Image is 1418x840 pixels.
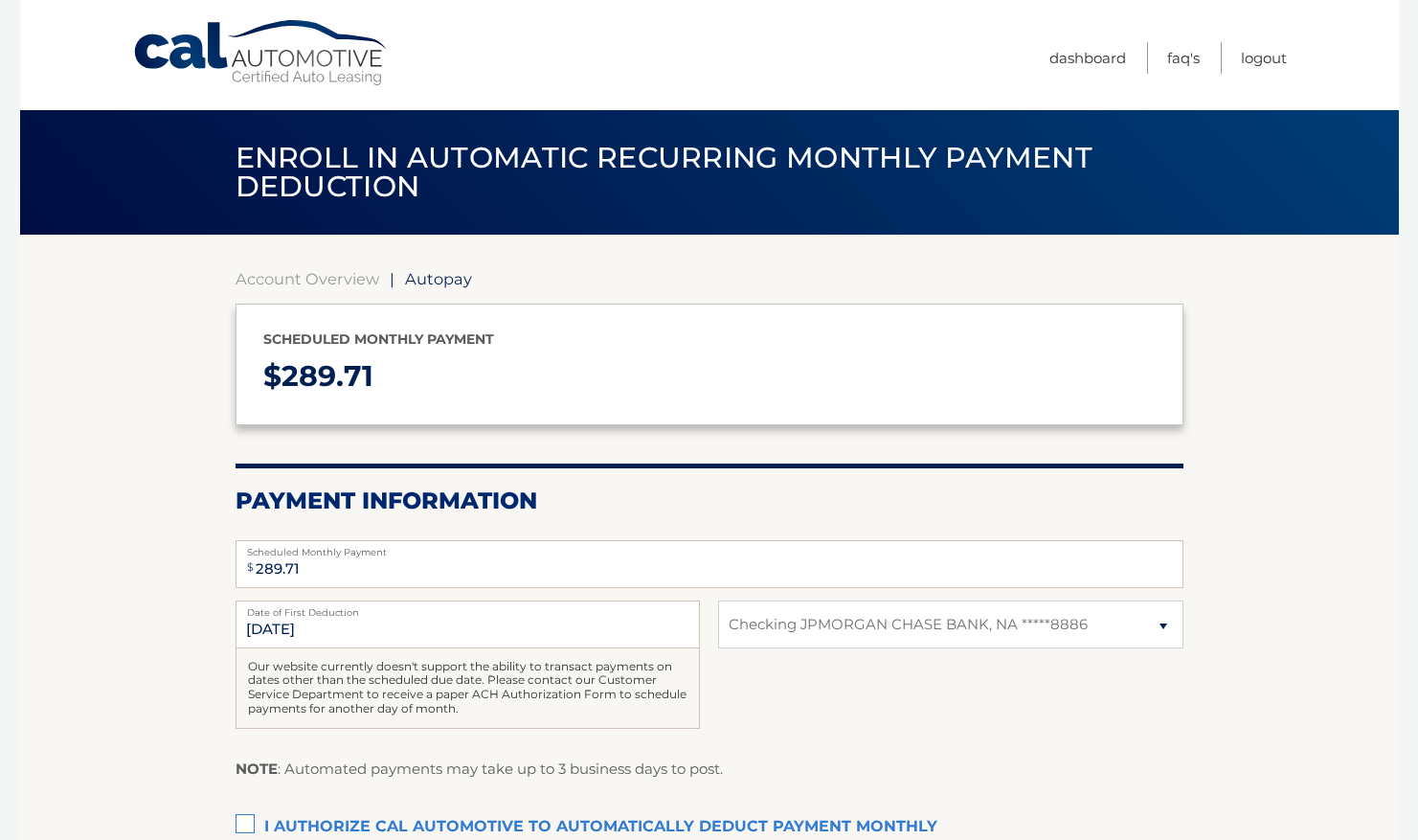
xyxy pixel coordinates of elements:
p: : Automated payments may take up to 3 business days to post. [236,757,723,782]
a: Dashboard [1049,42,1126,74]
span: $ [241,546,259,589]
span: | [390,269,394,288]
label: Date of First Deduction [236,601,700,616]
a: Logout [1241,42,1287,74]
a: FAQ's [1167,42,1200,74]
div: Our website currently doesn't support the ability to transact payments on dates other than the sc... [236,648,700,729]
input: Payment Amount [236,540,1183,588]
input: Payment Date [236,601,700,648]
h2: Payment Information [236,487,1183,515]
a: Cal Automotive [132,19,391,87]
strong: NOTE [236,760,278,778]
span: 289.71 [281,358,373,394]
span: Autopay [405,269,472,288]
p: $ [263,352,1156,402]
p: Scheduled monthly payment [263,328,1156,352]
label: Scheduled Monthly Payment [236,540,1183,556]
span: Enroll in automatic recurring monthly payment deduction [236,140,1092,204]
a: Account Overview [236,269,379,288]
